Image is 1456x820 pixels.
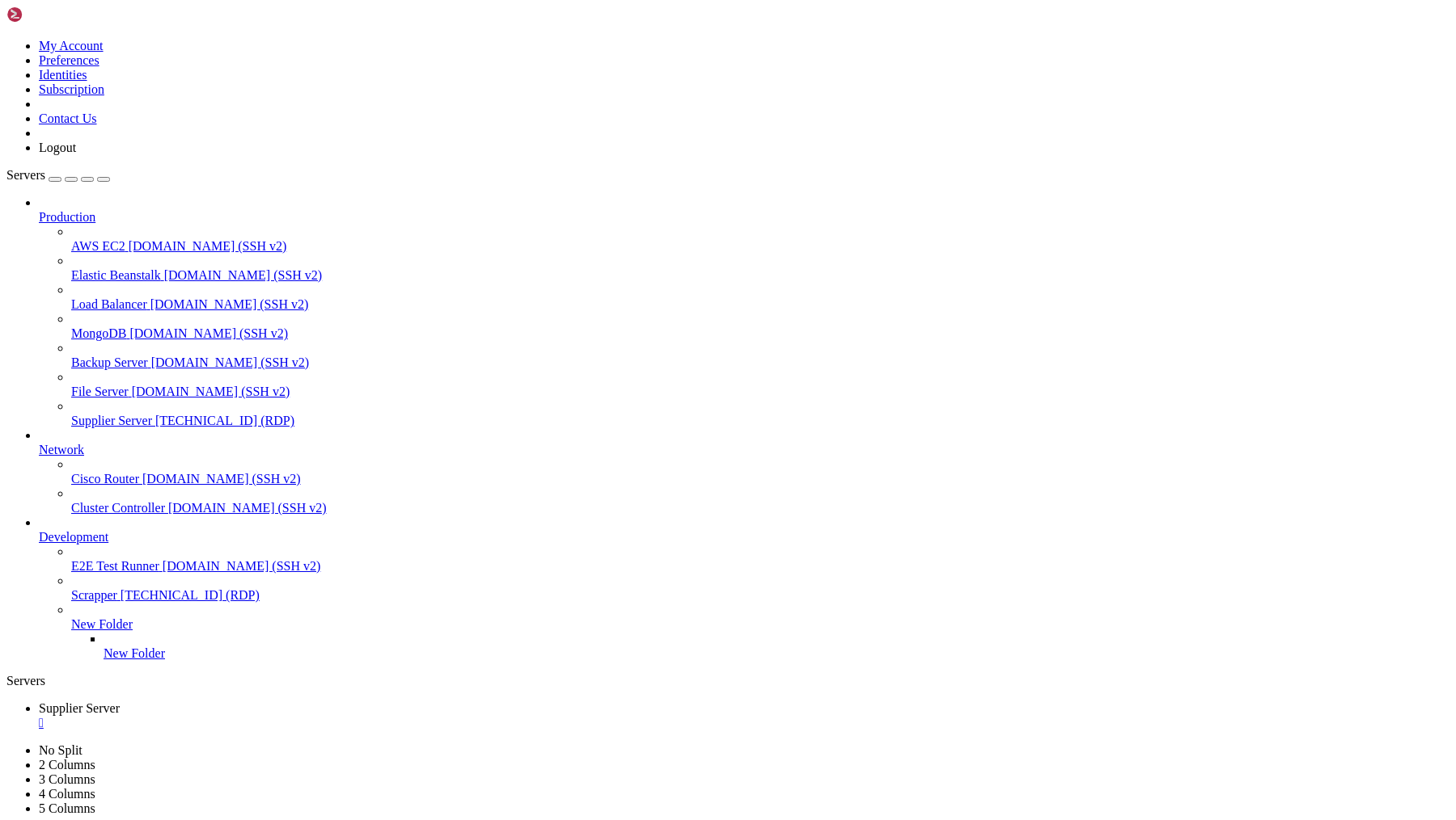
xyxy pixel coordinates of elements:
[71,472,139,486] span: Cisco Router
[71,588,1450,603] a: Scrapper [TECHNICAL_ID] (RDP)
[39,210,1450,225] a: Production
[168,501,327,515] span: [DOMAIN_NAME] (SSH v2)
[71,486,1450,515] li: Cluster Controller [DOMAIN_NAME] (SSH v2)
[6,168,45,182] span: Servers
[71,385,129,398] span: File Server
[71,268,1450,283] a: Elastic Beanstalk [DOMAIN_NAME] (SSH v2)
[71,326,1450,341] a: MongoDB [DOMAIN_NAME] (SSH v2)
[39,758,95,772] a: 2 Columns
[71,312,1450,341] li: MongoDB [DOMAIN_NAME] (SSH v2)
[39,530,108,544] span: Development
[71,254,1450,283] li: Elastic Beanstalk [DOMAIN_NAME] (SSH v2)
[71,268,161,282] span: Elastic Beanstalk
[71,559,1450,574] a: E2E Test Runner [DOMAIN_NAME] (SSH v2)
[39,39,104,53] a: My Account
[39,68,87,82] a: Identities
[71,355,1450,370] a: Backup Server [DOMAIN_NAME] (SSH v2)
[39,743,83,757] a: No Split
[155,414,294,427] span: [TECHNICAL_ID] (RDP)
[71,355,148,369] span: Backup Server
[39,443,1450,457] a: Network
[151,355,310,369] span: [DOMAIN_NAME] (SSH v2)
[104,646,165,660] span: New Folder
[71,239,1450,254] a: AWS EC2 [DOMAIN_NAME] (SSH v2)
[71,414,152,427] span: Supplier Server
[6,6,99,23] img: Shellngn
[71,414,1450,428] a: Supplier Server [TECHNICAL_ID] (RDP)
[104,632,1450,661] li: New Folder
[71,617,1450,632] a: New Folder
[71,559,159,573] span: E2E Test Runner
[71,283,1450,312] li: Load Balancer [DOMAIN_NAME] (SSH v2)
[39,801,95,815] a: 5 Columns
[39,111,97,125] a: Contact Us
[39,530,1450,545] a: Development
[39,787,95,801] a: 4 Columns
[132,385,290,398] span: [DOMAIN_NAME] (SSH v2)
[39,716,1450,730] a: 
[71,545,1450,574] li: E2E Test Runner [DOMAIN_NAME] (SSH v2)
[39,210,95,224] span: Production
[163,559,321,573] span: [DOMAIN_NAME] (SSH v2)
[39,772,95,786] a: 3 Columns
[39,82,104,96] a: Subscription
[71,603,1450,661] li: New Folder
[71,472,1450,486] a: Cisco Router [DOMAIN_NAME] (SSH v2)
[71,617,133,631] span: New Folder
[142,472,301,486] span: [DOMAIN_NAME] (SSH v2)
[39,141,76,154] a: Logout
[71,574,1450,603] li: Scrapper [TECHNICAL_ID] (RDP)
[39,515,1450,661] li: Development
[71,297,1450,312] a: Load Balancer [DOMAIN_NAME] (SSH v2)
[39,428,1450,515] li: Network
[129,326,288,340] span: [DOMAIN_NAME] (SSH v2)
[71,225,1450,254] li: AWS EC2 [DOMAIN_NAME] (SSH v2)
[129,239,287,253] span: [DOMAIN_NAME] (SSH v2)
[164,268,323,282] span: [DOMAIN_NAME] (SSH v2)
[71,588,117,602] span: Scrapper
[71,457,1450,486] li: Cisco Router [DOMAIN_NAME] (SSH v2)
[6,674,1450,688] div: Servers
[6,168,110,182] a: Servers
[71,370,1450,399] li: File Server [DOMAIN_NAME] (SSH v2)
[71,501,1450,515] a: Cluster Controller [DOMAIN_NAME] (SSH v2)
[39,196,1450,428] li: Production
[71,385,1450,399] a: File Server [DOMAIN_NAME] (SSH v2)
[39,53,99,67] a: Preferences
[39,701,120,715] span: Supplier Server
[39,701,1450,730] a: Supplier Server
[71,341,1450,370] li: Backup Server [DOMAIN_NAME] (SSH v2)
[150,297,309,311] span: [DOMAIN_NAME] (SSH v2)
[104,646,1450,661] a: New Folder
[71,326,126,340] span: MongoDB
[71,239,125,253] span: AWS EC2
[39,443,84,456] span: Network
[71,501,165,515] span: Cluster Controller
[71,399,1450,428] li: Supplier Server [TECHNICAL_ID] (RDP)
[71,297,147,311] span: Load Balancer
[121,588,260,602] span: [TECHNICAL_ID] (RDP)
